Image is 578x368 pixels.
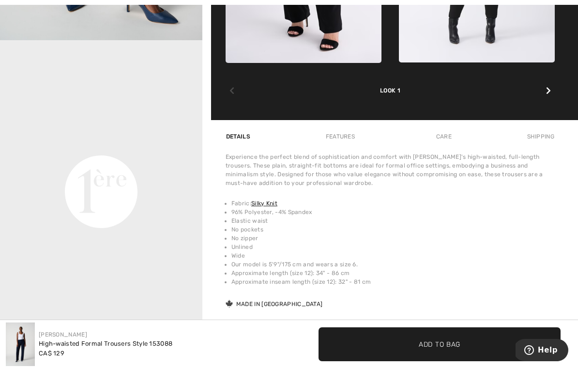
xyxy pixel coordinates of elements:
span: Add to Bag [419,339,460,349]
div: Care [428,128,460,145]
li: Wide [231,251,555,260]
span: CA$ 129 [39,350,64,357]
li: Approximate length (size 12): 34" - 86 cm [231,269,555,277]
li: Fabric: [231,199,555,208]
iframe: Opens a widget where you can find more information [516,339,568,363]
div: Experience the perfect blend of sophistication and comfort with [PERSON_NAME]'s high-waisted, ful... [226,153,555,187]
li: Approximate inseam length (size 12): 32" - 81 cm [231,277,555,286]
li: Our model is 5'9"/175 cm and wears a size 6. [231,260,555,269]
div: Look 1 [226,63,555,95]
li: No zipper [231,234,555,243]
a: Silky Knit [251,200,277,207]
li: 96% Polyester, -4% Spandex [231,208,555,216]
div: Features [318,128,363,145]
li: No pockets [231,225,555,234]
div: High-waisted Formal Trousers Style 153088 [39,339,172,349]
img: High-Waisted Formal Trousers Style 153088 [6,322,35,366]
button: Add to Bag [319,327,561,361]
div: Details [226,128,253,145]
div: Shipping [525,128,555,145]
li: Elastic waist [231,216,555,225]
a: [PERSON_NAME] [39,331,87,338]
div: Made in [GEOGRAPHIC_DATA] [226,300,323,308]
li: Unlined [231,243,555,251]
